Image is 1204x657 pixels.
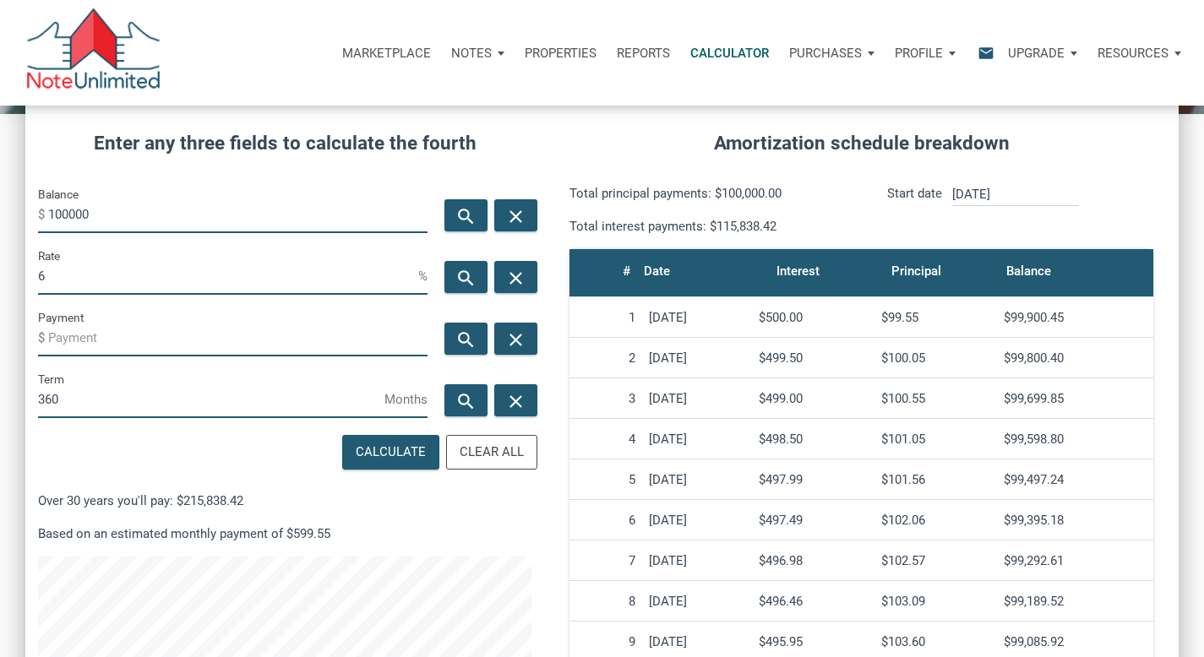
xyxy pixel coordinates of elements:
a: Profile [885,28,966,79]
button: email [965,28,998,79]
div: $496.46 [759,594,868,609]
div: $499.00 [759,391,868,406]
button: Marketplace [332,28,441,79]
button: Upgrade [998,28,1087,79]
button: Resources [1087,28,1191,79]
div: Clear All [460,443,524,462]
div: $103.09 [881,594,990,609]
p: Profile [895,46,943,61]
div: $99,395.18 [1004,513,1147,528]
div: $497.49 [759,513,868,528]
div: Calculate [356,443,426,462]
div: [DATE] [649,513,745,528]
input: Payment [48,318,428,356]
button: Purchases [779,28,885,79]
button: search [444,384,488,416]
div: [DATE] [649,594,745,609]
p: Marketplace [342,46,431,61]
div: $99.55 [881,310,990,325]
span: % [418,263,428,290]
div: [DATE] [649,634,745,649]
i: close [506,206,526,227]
button: Reports [607,28,680,79]
div: [DATE] [649,310,745,325]
p: Start date [887,183,942,236]
i: email [976,43,996,62]
label: Rate [38,246,60,266]
div: [DATE] [649,350,745,366]
input: Balance [48,195,428,233]
i: search [455,391,476,412]
div: 4 [576,432,635,447]
div: 5 [576,472,635,487]
i: search [455,268,476,289]
p: Over 30 years you'll pay: $215,838.42 [38,491,531,511]
div: 1 [576,310,635,325]
button: search [444,323,488,355]
div: $99,292.61 [1004,553,1147,568]
div: 2 [576,350,635,366]
button: close [494,323,537,355]
div: 6 [576,513,635,528]
div: $99,085.92 [1004,634,1147,649]
div: Date [644,259,670,283]
p: Calculator [690,46,769,61]
span: $ [38,201,48,228]
i: close [506,268,526,289]
div: $101.56 [881,472,990,487]
p: Notes [451,46,492,61]
div: $102.06 [881,513,990,528]
div: $99,900.45 [1004,310,1147,325]
button: Clear All [446,435,537,470]
div: $499.50 [759,350,868,366]
i: search [455,329,476,350]
span: $ [38,324,48,351]
input: Term [38,380,384,418]
div: $99,189.52 [1004,594,1147,609]
i: search [455,206,476,227]
h4: Enter any three fields to calculate the fourth [38,129,531,158]
i: close [506,391,526,412]
div: 7 [576,553,635,568]
a: Notes [441,28,515,79]
div: # [623,259,630,283]
div: $99,800.40 [1004,350,1147,366]
p: Total principal payments: $100,000.00 [569,183,848,204]
div: $99,497.24 [1004,472,1147,487]
div: $99,699.85 [1004,391,1147,406]
label: Payment [38,307,84,328]
div: $101.05 [881,432,990,447]
p: Purchases [789,46,862,61]
div: 9 [576,634,635,649]
div: [DATE] [649,472,745,487]
label: Balance [38,184,79,204]
div: $495.95 [759,634,868,649]
button: close [494,261,537,293]
a: Properties [515,28,607,79]
input: Rate [38,257,418,295]
p: Properties [525,46,597,61]
div: $498.50 [759,432,868,447]
div: Balance [1006,259,1051,283]
p: Upgrade [1008,46,1065,61]
div: Interest [776,259,820,283]
label: Term [38,369,64,389]
div: Principal [891,259,941,283]
p: Total interest payments: $115,838.42 [569,216,848,236]
p: Resources [1098,46,1169,61]
a: Calculator [680,28,779,79]
div: 3 [576,391,635,406]
h4: Amortization schedule breakdown [557,129,1166,158]
div: $500.00 [759,310,868,325]
div: [DATE] [649,391,745,406]
button: close [494,384,537,416]
div: $496.98 [759,553,868,568]
span: Months [384,386,428,413]
div: [DATE] [649,432,745,447]
div: 8 [576,594,635,609]
i: close [506,329,526,350]
img: NoteUnlimited [25,8,161,97]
